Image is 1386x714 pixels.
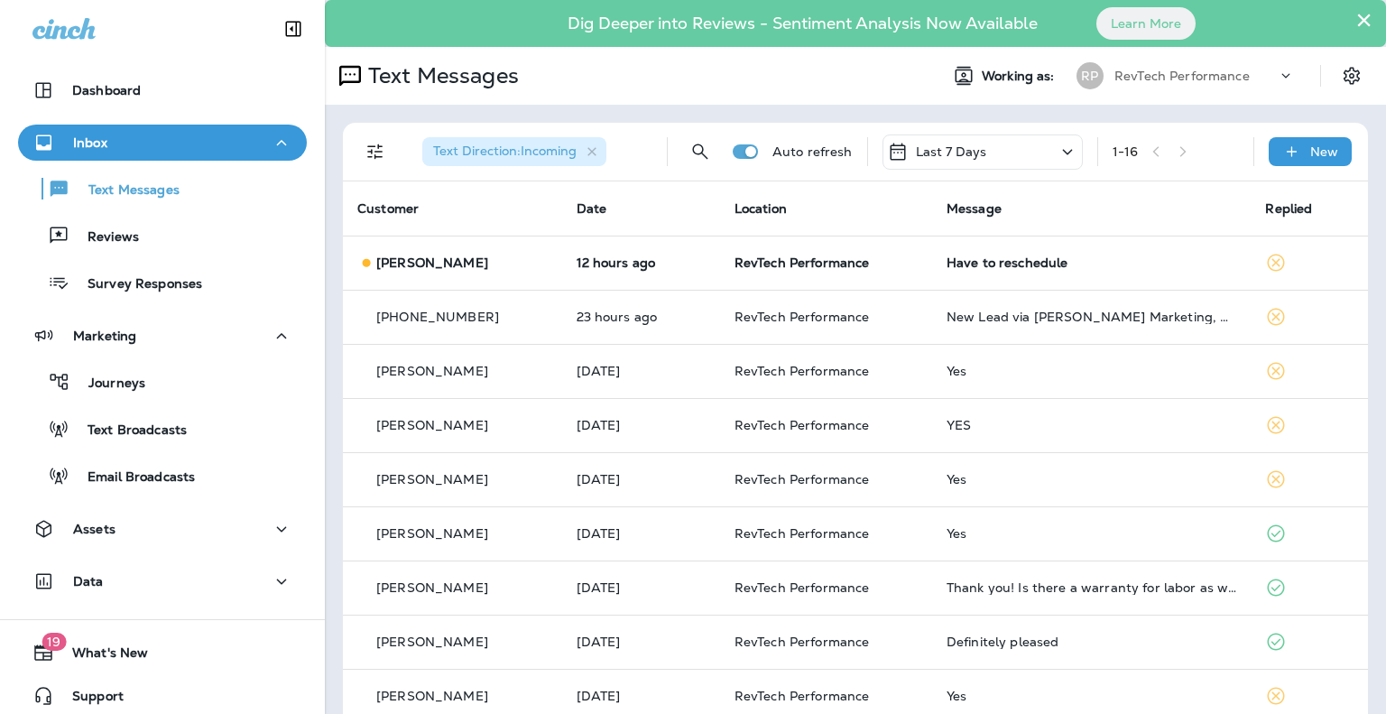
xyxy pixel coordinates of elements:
[376,255,488,270] p: [PERSON_NAME]
[376,526,488,541] p: [PERSON_NAME]
[577,418,706,432] p: Oct 5, 2025 11:14 AM
[18,457,307,495] button: Email Broadcasts
[577,526,706,541] p: Oct 5, 2025 11:11 AM
[735,580,870,596] span: RevTech Performance
[947,580,1237,595] div: Thank you! Is there a warranty for labor as well?
[772,144,853,159] p: Auto refresh
[18,170,307,208] button: Text Messages
[1265,200,1312,217] span: Replied
[18,511,307,547] button: Assets
[515,21,1090,26] p: Dig Deeper into Reviews - Sentiment Analysis Now Available
[376,580,488,595] p: [PERSON_NAME]
[18,217,307,255] button: Reviews
[1310,144,1338,159] p: New
[73,522,115,536] p: Assets
[947,364,1237,378] div: Yes
[54,645,148,667] span: What's New
[577,689,706,703] p: Oct 2, 2025 04:04 PM
[735,525,870,542] span: RevTech Performance
[376,635,488,649] p: [PERSON_NAME]
[70,182,180,199] p: Text Messages
[268,11,319,47] button: Collapse Sidebar
[577,580,706,595] p: Oct 3, 2025 05:30 PM
[1114,69,1250,83] p: RevTech Performance
[735,309,870,325] span: RevTech Performance
[422,137,606,166] div: Text Direction:Incoming
[376,418,488,432] p: [PERSON_NAME]
[577,310,706,324] p: Oct 6, 2025 10:54 AM
[1355,5,1372,34] button: Close
[361,62,519,89] p: Text Messages
[735,634,870,650] span: RevTech Performance
[947,635,1237,649] div: Definitely pleased
[947,689,1237,703] div: Yes
[73,574,104,589] p: Data
[577,255,706,270] p: Oct 6, 2025 09:03 PM
[577,200,607,217] span: Date
[18,264,307,301] button: Survey Responses
[69,422,187,440] p: Text Broadcasts
[357,134,393,170] button: Filters
[54,689,124,710] span: Support
[376,689,488,703] p: [PERSON_NAME]
[947,310,1237,324] div: New Lead via Merrick Marketing, Customer Name: Courtney H., Contact info: 4805866232, Job Info: J...
[18,678,307,714] button: Support
[18,72,307,108] button: Dashboard
[18,125,307,161] button: Inbox
[1113,144,1139,159] div: 1 - 16
[376,472,488,487] p: [PERSON_NAME]
[735,200,787,217] span: Location
[577,364,706,378] p: Oct 5, 2025 02:47 PM
[947,526,1237,541] div: Yes
[73,329,136,343] p: Marketing
[357,200,419,217] span: Customer
[947,200,1002,217] span: Message
[18,410,307,448] button: Text Broadcasts
[18,318,307,354] button: Marketing
[982,69,1058,84] span: Working as:
[1335,60,1368,92] button: Settings
[18,635,307,671] button: 19What's New
[70,376,145,393] p: Journeys
[376,310,499,324] p: [PHONE_NUMBER]
[73,135,107,150] p: Inbox
[682,134,718,170] button: Search Messages
[735,255,870,271] span: RevTech Performance
[577,635,706,649] p: Oct 3, 2025 05:04 PM
[69,469,195,487] p: Email Broadcasts
[947,472,1237,487] div: Yes
[577,472,706,487] p: Oct 5, 2025 11:13 AM
[376,364,488,378] p: [PERSON_NAME]
[947,418,1237,432] div: YES
[18,563,307,599] button: Data
[1076,62,1104,89] div: RP
[72,83,141,97] p: Dashboard
[735,688,870,704] span: RevTech Performance
[42,633,66,651] span: 19
[735,471,870,487] span: RevTech Performance
[69,229,139,246] p: Reviews
[433,143,577,159] span: Text Direction : Incoming
[69,276,202,293] p: Survey Responses
[18,363,307,401] button: Journeys
[1096,7,1196,40] button: Learn More
[947,255,1237,270] div: Have to reschedule
[735,417,870,433] span: RevTech Performance
[916,144,987,159] p: Last 7 Days
[735,363,870,379] span: RevTech Performance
